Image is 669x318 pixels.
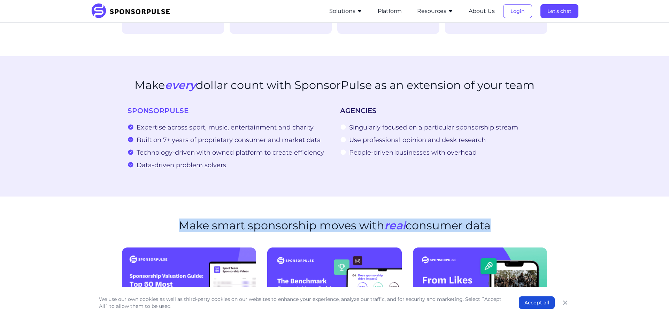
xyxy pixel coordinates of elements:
[128,106,189,115] span: SPONSORPULSE
[99,296,505,310] p: We use our own cookies as well as third-party cookies on our websites to enhance your experience,...
[540,8,578,14] a: Let's chat
[469,8,495,14] a: About Us
[128,136,134,143] img: bullet
[340,149,346,155] img: bullet
[349,148,477,157] span: People-driven businesses with overhead
[340,124,346,130] img: bullet
[128,124,134,130] img: bullet
[165,78,196,92] span: every
[634,284,669,318] iframe: Chat Widget
[349,135,486,145] span: Use professional opinion and desk research
[378,7,402,15] button: Platform
[378,8,402,14] a: Platform
[340,136,346,143] img: bullet
[137,160,226,170] span: Data-driven problem solvers
[384,219,406,232] span: real
[417,7,453,15] button: Resources
[128,162,134,168] img: bullet
[340,106,377,115] span: AGENCIES
[503,8,532,14] a: Login
[91,3,175,19] img: SponsorPulse
[134,79,535,92] h2: Make dollar count with SponsorPulse as an extension of your team
[137,148,324,157] span: Technology-driven with owned platform to create efficiency
[503,4,532,18] button: Login
[179,219,491,232] h2: Make smart sponsorship moves with consumer data
[137,135,321,145] span: Built on 7+ years of proprietary consumer and market data
[540,4,578,18] button: Let's chat
[469,7,495,15] button: About Us
[519,296,555,309] button: Accept all
[137,123,314,132] span: Expertise across sport, music, entertainment and charity
[329,7,362,15] button: Solutions
[128,149,134,155] img: bullet
[560,298,570,308] button: Close
[349,123,518,132] span: Singularly focused on a particular sponsorship stream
